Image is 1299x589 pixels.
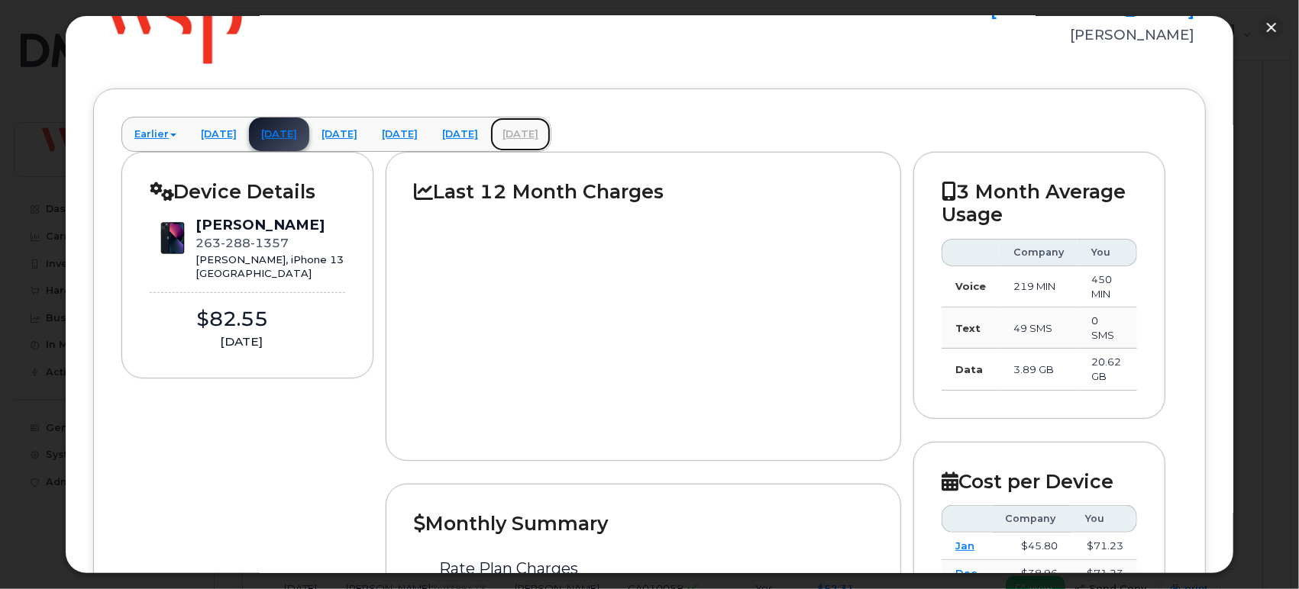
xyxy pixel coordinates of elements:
[992,533,1071,560] td: $45.80
[439,560,848,577] h3: Rate Plan Charges
[955,539,974,552] a: Jan
[955,322,981,334] strong: Text
[150,333,333,350] div: [DATE]
[195,236,289,250] span: 263
[195,253,344,281] div: [PERSON_NAME], iPhone 13 [GEOGRAPHIC_DATA]
[1000,266,1078,307] td: 219 MIN
[414,512,873,535] h2: Monthly Summary
[1000,349,1078,390] td: 3.89 GB
[955,567,977,579] a: Dec
[1071,560,1137,587] td: $71.23
[955,363,983,375] strong: Data
[942,180,1137,227] h2: 3 Month Average Usage
[414,180,873,203] h2: Last 12 Month Charges
[1071,533,1137,560] td: $71.23
[1071,505,1137,533] th: You
[249,117,309,151] a: [DATE]
[992,560,1071,587] td: $38.96
[1078,239,1137,266] th: You
[1078,266,1137,307] td: 450 MIN
[1078,349,1137,390] td: 20.62 GB
[150,180,345,203] h2: Device Details
[992,505,1071,533] th: Company
[150,305,315,333] div: $82.55
[309,117,370,151] a: [DATE]
[955,280,986,292] strong: Voice
[1000,307,1078,349] td: 49 SMS
[370,117,430,151] a: [DATE]
[430,117,490,151] a: [DATE]
[250,236,289,250] span: 1357
[195,215,344,235] div: [PERSON_NAME]
[1078,307,1137,349] td: 0 SMS
[490,117,551,151] a: [DATE]
[1000,239,1078,266] th: Company
[942,470,1137,493] h2: Cost per Device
